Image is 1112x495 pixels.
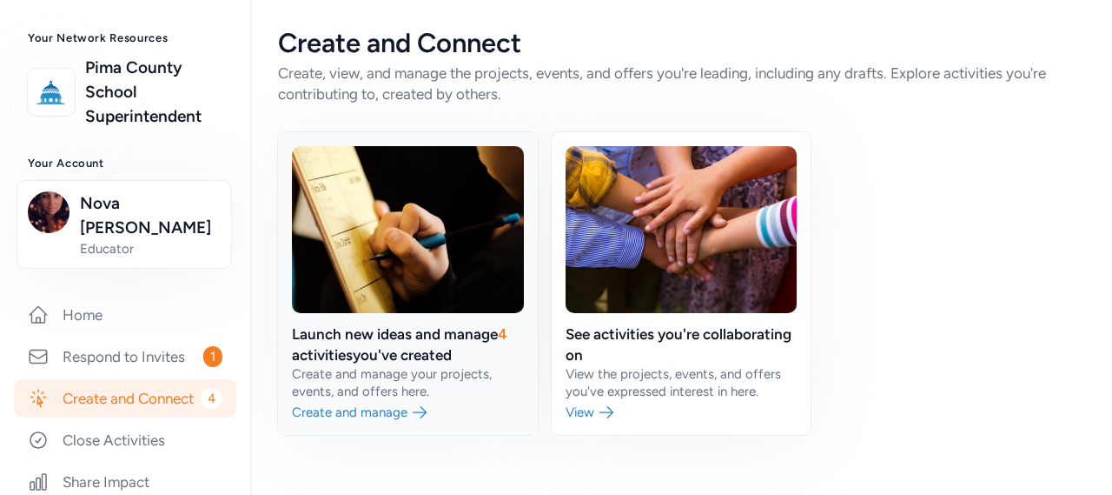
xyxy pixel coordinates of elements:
a: Create and Connect4 [14,379,236,418]
h3: Your Network Resources [28,31,222,45]
div: Create, view, and manage the projects, events, and offers you're leading, including any drafts. E... [278,63,1084,104]
span: 4 [201,388,222,409]
a: Respond to Invites1 [14,338,236,376]
span: 1 [203,346,222,367]
a: Home [14,296,236,334]
div: Create and Connect [278,28,1084,59]
a: Pima County School Superintendent [85,56,222,129]
button: Nova [PERSON_NAME]Educator [17,180,232,269]
h3: Your Account [28,157,222,171]
img: logo [32,73,70,111]
a: Close Activities [14,421,236,459]
span: Nova [PERSON_NAME] [80,191,221,240]
span: Educator [80,240,221,258]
